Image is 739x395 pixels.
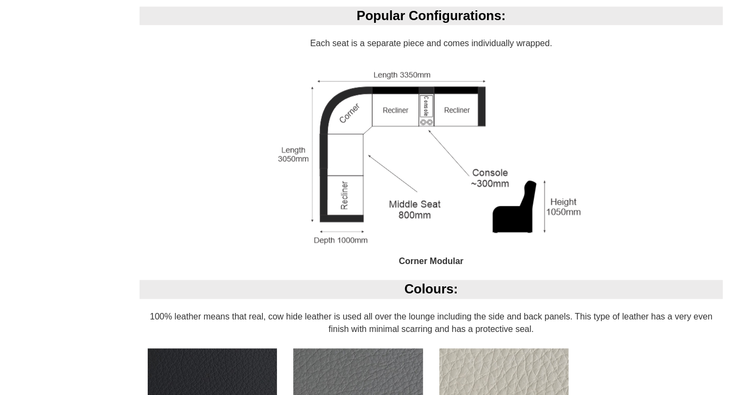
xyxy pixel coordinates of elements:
b: Corner Modular [399,256,463,266]
div: Popular Configurations: [140,7,723,25]
img: Corner Modular [268,62,594,255]
div: Each seat is a separate piece and comes individually wrapped. [131,7,731,280]
div: Colours: [140,280,723,298]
